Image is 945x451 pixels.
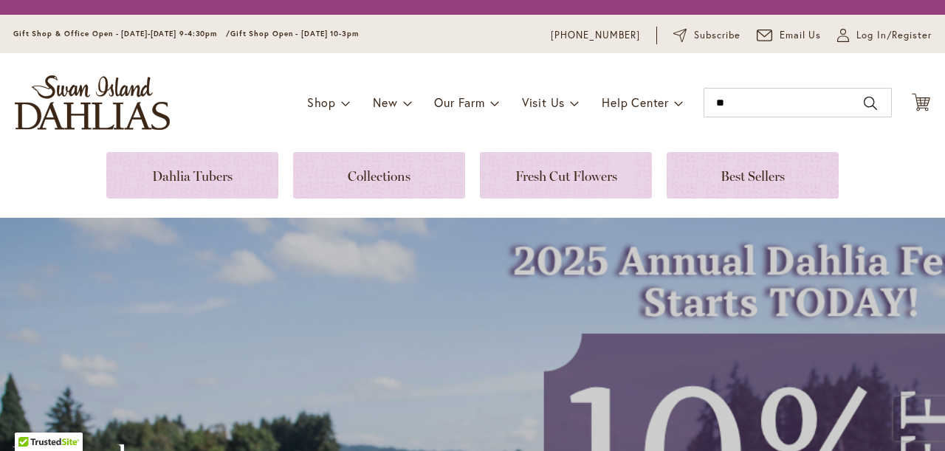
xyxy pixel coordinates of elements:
[694,28,740,43] span: Subscribe
[673,28,740,43] a: Subscribe
[15,75,170,130] a: store logo
[837,28,932,43] a: Log In/Register
[864,92,877,115] button: Search
[780,28,822,43] span: Email Us
[230,29,359,38] span: Gift Shop Open - [DATE] 10-3pm
[757,28,822,43] a: Email Us
[602,94,669,110] span: Help Center
[522,94,565,110] span: Visit Us
[434,94,484,110] span: Our Farm
[13,29,230,38] span: Gift Shop & Office Open - [DATE]-[DATE] 9-4:30pm /
[551,28,640,43] a: [PHONE_NUMBER]
[373,94,397,110] span: New
[307,94,336,110] span: Shop
[856,28,932,43] span: Log In/Register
